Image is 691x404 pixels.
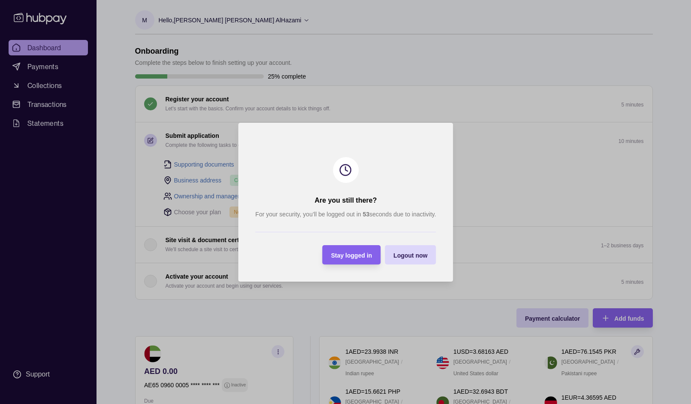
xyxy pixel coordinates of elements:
[362,211,369,218] strong: 53
[255,210,436,219] p: For your security, you’ll be logged out in seconds due to inactivity.
[322,245,380,264] button: Stay logged in
[385,245,436,264] button: Logout now
[393,252,427,258] span: Logout now
[314,196,377,205] h2: Are you still there?
[331,252,372,258] span: Stay logged in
